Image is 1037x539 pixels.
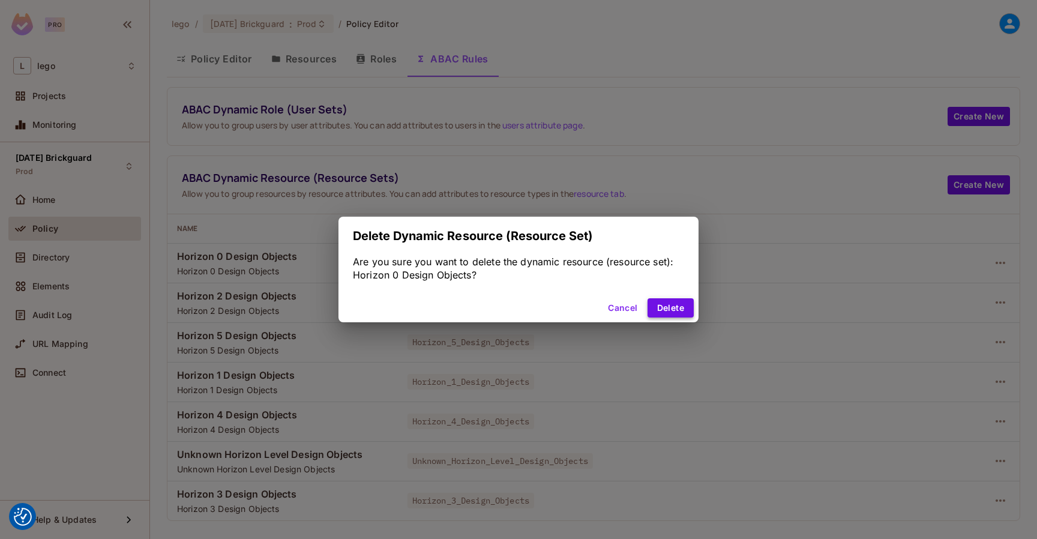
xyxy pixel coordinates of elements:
[353,255,684,282] div: Are you sure you want to delete the dynamic resource (resource set): Horizon 0 Design Objects?
[338,217,699,255] h2: Delete Dynamic Resource (Resource Set)
[14,508,32,526] button: Consent Preferences
[603,298,642,318] button: Cancel
[648,298,694,318] button: Delete
[14,508,32,526] img: Revisit consent button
